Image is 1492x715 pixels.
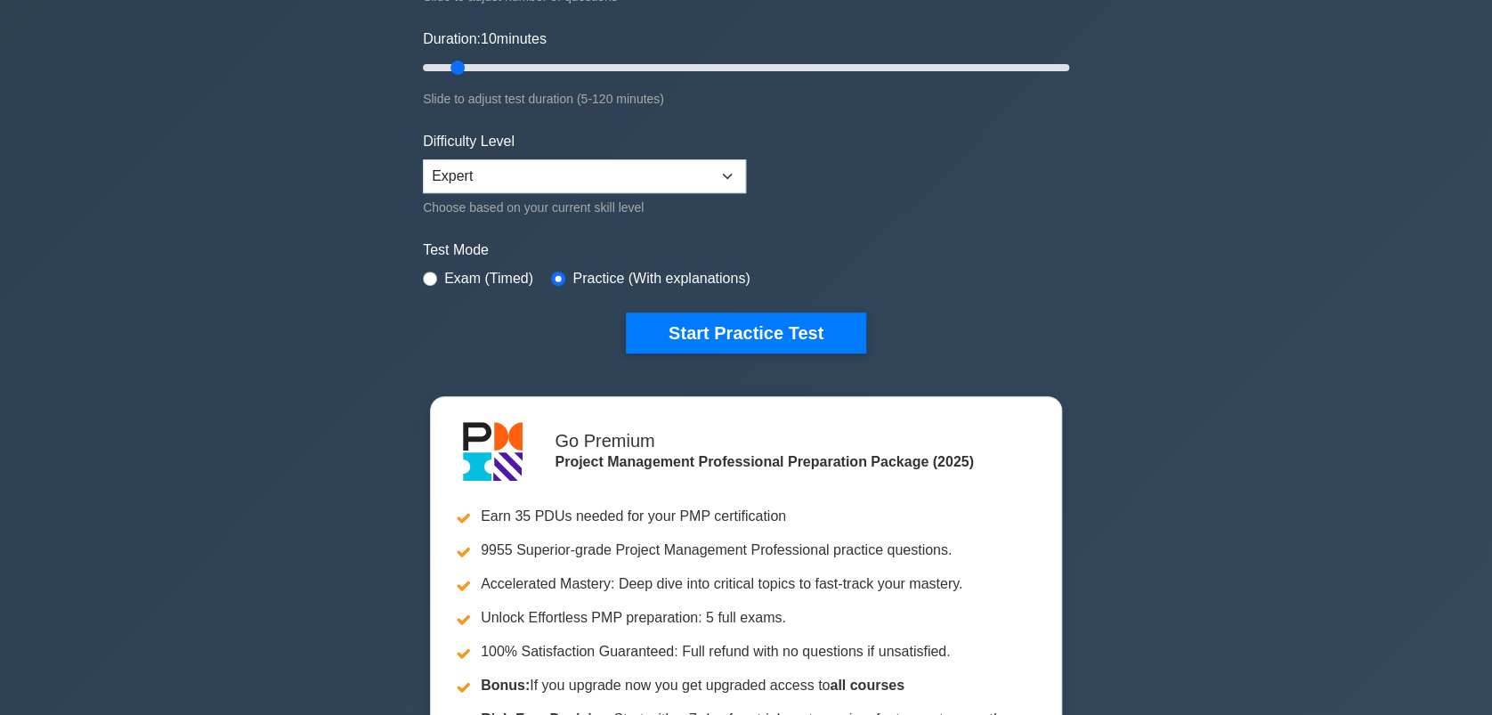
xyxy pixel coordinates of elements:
[444,268,533,289] label: Exam (Timed)
[423,28,547,50] label: Duration: minutes
[423,131,515,152] label: Difficulty Level
[423,197,746,218] div: Choose based on your current skill level
[572,268,750,289] label: Practice (With explanations)
[423,88,1069,110] div: Slide to adjust test duration (5-120 minutes)
[481,31,497,46] span: 10
[626,313,866,353] button: Start Practice Test
[423,240,1069,261] label: Test Mode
